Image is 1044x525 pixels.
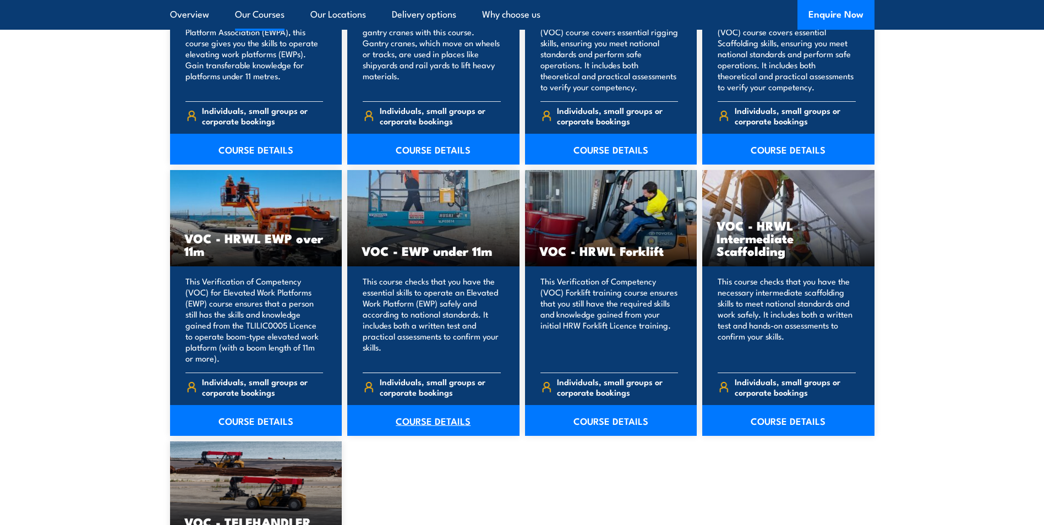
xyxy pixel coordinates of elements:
[718,15,856,92] p: This Verification of Competency (VOC) course covers essential Scaffolding skills, ensuring you me...
[702,134,874,165] a: COURSE DETAILS
[735,105,856,126] span: Individuals, small groups or corporate bookings
[380,376,501,397] span: Individuals, small groups or corporate bookings
[170,134,342,165] a: COURSE DETAILS
[718,276,856,364] p: This course checks that you have the necessary intermediate scaffolding skills to meet national s...
[362,244,505,257] h3: VOC - EWP under 11m
[170,405,342,436] a: COURSE DETAILS
[202,105,323,126] span: Individuals, small groups or corporate bookings
[702,405,874,436] a: COURSE DETAILS
[380,105,501,126] span: Individuals, small groups or corporate bookings
[185,276,324,364] p: This Verification of Competency (VOC) for Elevated Work Platforms (EWP) course ensures that a per...
[185,15,324,92] p: Accredited by the Elevating Work Platform Association (EWPA), this course gives you the skills to...
[717,219,860,257] h3: VOC - HRWL Intermediate Scaffolding
[202,376,323,397] span: Individuals, small groups or corporate bookings
[363,276,501,364] p: This course checks that you have the essential skills to operate an Elevated Work Platform (EWP) ...
[540,276,679,364] p: This Verification of Competency (VOC) Forklift training course ensures that you still have the re...
[525,134,697,165] a: COURSE DETAILS
[557,376,678,397] span: Individuals, small groups or corporate bookings
[557,105,678,126] span: Individuals, small groups or corporate bookings
[347,405,520,436] a: COURSE DETAILS
[525,405,697,436] a: COURSE DETAILS
[735,376,856,397] span: Individuals, small groups or corporate bookings
[540,15,679,92] p: This Verification of Competency (VOC) course covers essential rigging skills, ensuring you meet n...
[539,244,683,257] h3: VOC - HRWL Forklift
[363,15,501,92] p: Learn to safely operate bridge and gantry cranes with this course. Gantry cranes, which move on w...
[184,232,328,257] h3: VOC - HRWL EWP over 11m
[347,134,520,165] a: COURSE DETAILS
